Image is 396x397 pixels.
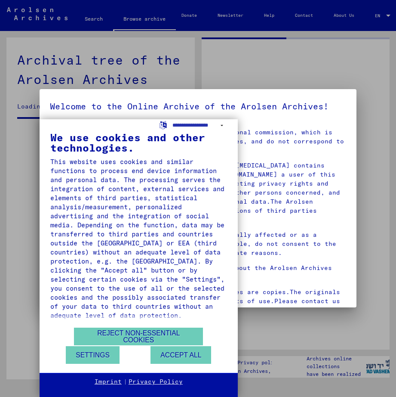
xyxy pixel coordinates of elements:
[150,346,211,364] button: Accept all
[50,157,227,320] div: This website uses cookies and similar functions to process end device information and personal da...
[66,346,120,364] button: Settings
[50,132,227,153] div: We use cookies and other technologies.
[95,378,122,386] a: Imprint
[74,328,203,345] button: Reject non-essential cookies
[129,378,183,386] a: Privacy Policy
